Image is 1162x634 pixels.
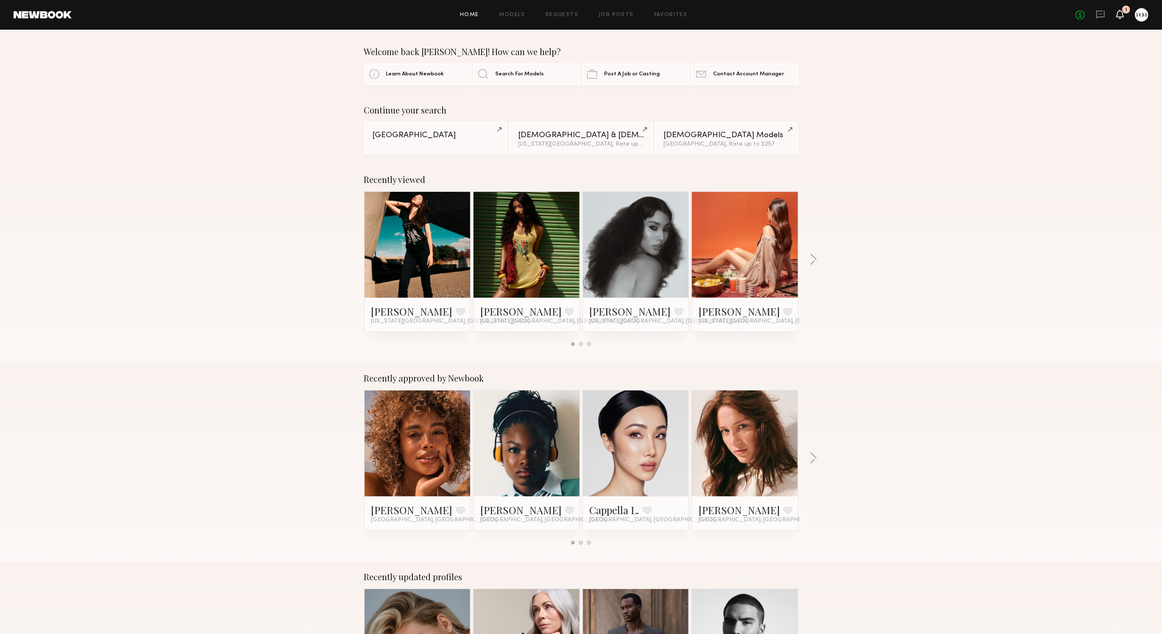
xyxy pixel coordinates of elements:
div: [DEMOGRAPHIC_DATA] Models [663,131,789,139]
span: [US_STATE][GEOGRAPHIC_DATA], [GEOGRAPHIC_DATA] [480,318,639,325]
div: Welcome back [PERSON_NAME]! How can we help? [364,47,798,57]
div: Recently approved by Newbook [364,373,798,383]
span: Search For Models [495,72,544,77]
span: Learn About Newbook [386,72,444,77]
a: Requests [546,12,578,18]
span: [GEOGRAPHIC_DATA], [GEOGRAPHIC_DATA] [590,517,716,523]
a: [PERSON_NAME] [699,503,780,517]
span: [GEOGRAPHIC_DATA], [GEOGRAPHIC_DATA] [699,517,825,523]
a: Contact Account Manager [691,64,798,85]
a: Home [460,12,479,18]
div: [US_STATE][GEOGRAPHIC_DATA], Rate up to $201 [518,141,644,147]
div: [DEMOGRAPHIC_DATA] & [DEMOGRAPHIC_DATA] Models [518,131,644,139]
a: Post A Job or Casting [582,64,689,85]
a: [PERSON_NAME] [371,305,453,318]
div: Recently updated profiles [364,572,798,582]
span: [US_STATE][GEOGRAPHIC_DATA], [GEOGRAPHIC_DATA] [371,318,530,325]
div: Continue your search [364,105,798,115]
div: [GEOGRAPHIC_DATA] [373,131,499,139]
span: [US_STATE][GEOGRAPHIC_DATA], [GEOGRAPHIC_DATA] [699,318,857,325]
a: [PERSON_NAME] [699,305,780,318]
div: [GEOGRAPHIC_DATA], Rate up to $257 [663,141,789,147]
a: [PERSON_NAME] [371,503,453,517]
span: Post A Job or Casting [604,72,660,77]
a: [PERSON_NAME] [590,305,671,318]
div: Recently viewed [364,174,798,185]
span: [GEOGRAPHIC_DATA], [GEOGRAPHIC_DATA] [371,517,498,523]
span: [GEOGRAPHIC_DATA], [GEOGRAPHIC_DATA] [480,517,607,523]
span: Contact Account Manager [713,72,784,77]
span: [US_STATE][GEOGRAPHIC_DATA], [GEOGRAPHIC_DATA] [590,318,748,325]
a: Job Posts [599,12,634,18]
a: Cappella L. [590,503,639,517]
a: Models [499,12,525,18]
a: [DEMOGRAPHIC_DATA] & [DEMOGRAPHIC_DATA] Models[US_STATE][GEOGRAPHIC_DATA], Rate up to $201 [510,122,652,154]
a: [DEMOGRAPHIC_DATA] Models[GEOGRAPHIC_DATA], Rate up to $257 [655,122,798,154]
a: Search For Models [473,64,580,85]
a: [GEOGRAPHIC_DATA] [364,122,507,154]
div: 1 [1125,8,1127,12]
a: Favorites [654,12,688,18]
a: [PERSON_NAME] [480,305,562,318]
a: [PERSON_NAME] [480,503,562,517]
a: Learn About Newbook [364,64,471,85]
